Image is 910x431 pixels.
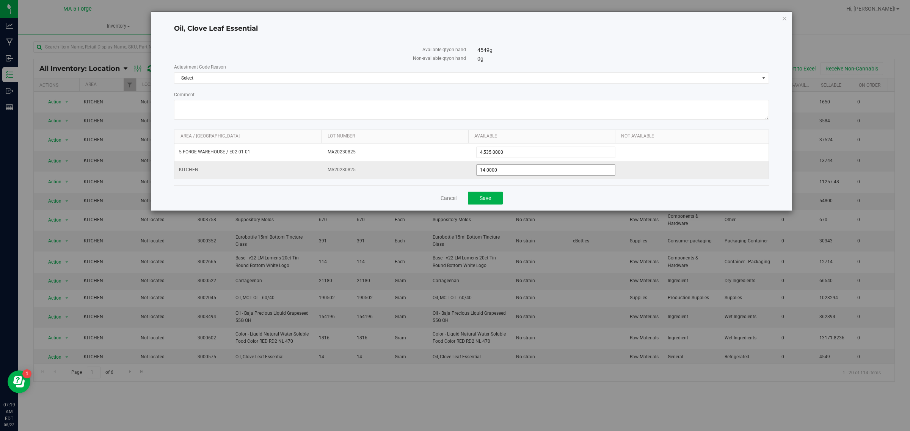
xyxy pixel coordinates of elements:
[174,55,466,62] label: Non-available qty
[477,165,615,175] input: 14.0000
[174,91,769,98] label: Comment
[328,166,467,173] span: MA20230825
[441,194,457,202] a: Cancel
[180,133,319,139] a: Area / [GEOGRAPHIC_DATA]
[477,56,483,62] span: 0
[759,73,769,83] span: select
[174,73,759,83] span: Select
[328,133,466,139] a: Lot Number
[490,47,493,53] span: g
[22,369,31,378] iframe: Resource center unread badge
[449,47,466,52] span: on hand
[449,56,466,61] span: on hand
[468,192,503,205] button: Save
[621,133,759,139] a: Not Available
[477,47,493,53] span: 4549
[328,148,467,156] span: MA20230825
[474,133,612,139] a: Available
[477,147,615,158] input: 4,535.0000
[480,56,483,62] span: g
[179,166,198,173] span: KITCHEN
[174,24,769,34] h4: Oil, Clove Leaf Essential
[174,46,466,53] label: Available qty
[480,195,491,201] span: Save
[174,64,769,70] label: Adjustment Code Reason
[179,148,250,156] span: 5 FORGE WAREHOUSE / E02-01-01
[8,370,30,393] iframe: Resource center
